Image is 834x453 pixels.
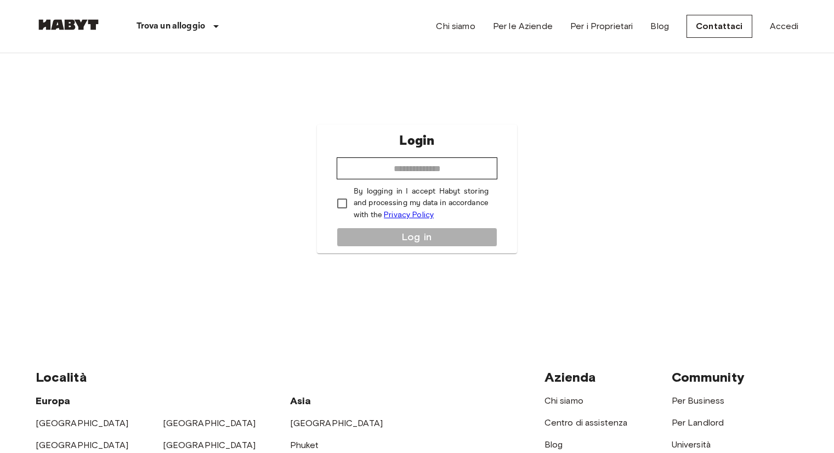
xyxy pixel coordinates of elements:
[290,395,311,407] span: Asia
[384,210,434,219] a: Privacy Policy
[493,20,553,33] a: Per le Aziende
[650,20,669,33] a: Blog
[163,418,256,428] a: [GEOGRAPHIC_DATA]
[163,440,256,450] a: [GEOGRAPHIC_DATA]
[544,369,597,385] span: Azienda
[570,20,633,33] a: Per i Proprietari
[354,186,489,221] p: By logging in I accept Habyt storing and processing my data in accordance with the
[770,20,799,33] a: Accedi
[672,417,724,428] a: Per Landlord
[290,418,383,428] a: [GEOGRAPHIC_DATA]
[399,131,434,151] p: Login
[36,440,129,450] a: [GEOGRAPHIC_DATA]
[544,395,583,406] a: Chi siamo
[36,395,71,407] span: Europa
[672,369,745,385] span: Community
[36,19,101,30] img: Habyt
[544,417,628,428] a: Centro di assistenza
[436,20,475,33] a: Chi siamo
[544,439,563,450] a: Blog
[290,440,319,450] a: Phuket
[137,20,206,33] p: Trova un alloggio
[687,15,752,38] a: Contattaci
[672,395,725,406] a: Per Business
[36,418,129,428] a: [GEOGRAPHIC_DATA]
[672,439,711,450] a: Università
[36,369,87,385] span: Località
